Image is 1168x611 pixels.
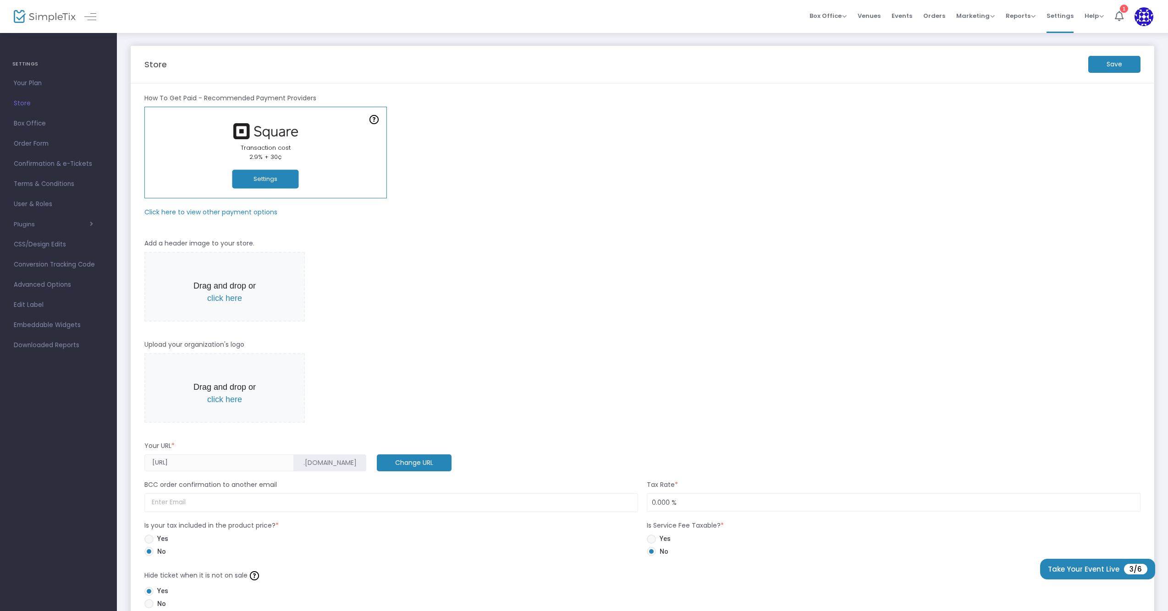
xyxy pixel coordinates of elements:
[187,381,263,406] p: Drag and drop or
[14,158,103,170] span: Confirmation & e-Tickets
[144,480,277,490] m-panel-subtitle: BCC order confirmation to another email
[1006,11,1036,20] span: Reports
[14,319,103,331] span: Embeddable Widgets
[1124,564,1147,574] span: 3/6
[187,280,263,305] p: Drag and drop or
[250,571,259,580] img: question-mark
[810,11,847,20] span: Box Office
[241,143,291,152] span: Transaction cost
[144,58,167,71] m-panel-title: Store
[144,207,277,217] m-panel-subtitle: Click here to view other payment options
[12,55,105,73] h4: SETTINGS
[14,259,103,271] span: Conversion Tracking Code
[14,339,103,351] span: Downloaded Reports
[144,493,638,512] input: Enter Email
[923,4,945,27] span: Orders
[303,458,357,468] span: .[DOMAIN_NAME]
[14,198,103,210] span: User & Roles
[956,11,995,20] span: Marketing
[14,279,103,291] span: Advanced Options
[647,494,1140,511] input: Tax Rate
[647,521,724,530] m-panel-subtitle: Is Service Fee Taxable?
[154,599,166,609] span: No
[144,340,244,349] m-panel-subtitle: Upload your organization's logo
[1120,4,1128,12] div: 1
[207,294,242,303] span: click here
[14,118,103,130] span: Box Office
[14,221,93,228] button: Plugins
[232,170,299,189] button: Settings
[377,454,452,471] m-button: Change URL
[144,568,261,583] m-panel-subtitle: Hide ticket when it is not on sale
[144,441,175,451] m-panel-subtitle: Your URL
[144,521,279,530] m-panel-subtitle: Is your tax included in the product price?
[1040,559,1155,579] button: Take Your Event Live3/6
[858,4,881,27] span: Venues
[249,153,282,161] span: 2.9% + 30¢
[144,239,254,248] m-panel-subtitle: Add a header image to your store.
[656,547,668,556] span: No
[154,547,166,556] span: No
[14,98,103,109] span: Store
[892,4,912,27] span: Events
[369,115,379,124] img: question-mark
[154,586,168,596] span: Yes
[144,93,316,103] m-panel-subtitle: How To Get Paid - Recommended Payment Providers
[14,178,103,190] span: Terms & Conditions
[207,395,242,404] span: click here
[229,123,302,139] img: square.png
[1047,4,1074,27] span: Settings
[1088,56,1140,73] m-button: Save
[656,534,671,544] span: Yes
[154,534,168,544] span: Yes
[1085,11,1104,20] span: Help
[14,138,103,150] span: Order Form
[14,77,103,89] span: Your Plan
[14,239,103,251] span: CSS/Design Edits
[14,299,103,311] span: Edit Label
[647,480,678,490] m-panel-subtitle: Tax Rate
